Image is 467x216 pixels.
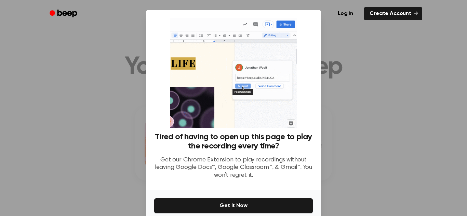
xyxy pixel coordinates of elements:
[154,156,313,179] p: Get our Chrome Extension to play recordings without leaving Google Docs™, Google Classroom™, & Gm...
[45,7,83,20] a: Beep
[364,7,422,20] a: Create Account
[154,198,313,213] button: Get It Now
[331,6,360,21] a: Log in
[170,18,297,128] img: Beep extension in action
[154,132,313,151] h3: Tired of having to open up this page to play the recording every time?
